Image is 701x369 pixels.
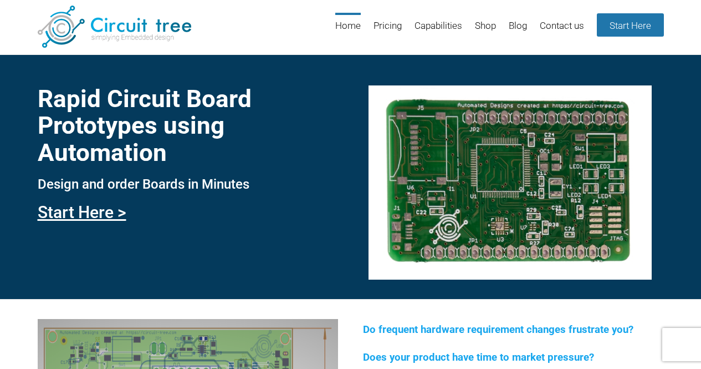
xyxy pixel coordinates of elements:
a: Shop [475,13,496,49]
h1: Rapid Circuit Board Prototypes using Automation [38,85,338,166]
span: Do frequent hardware requirement changes frustrate you? [363,323,633,336]
a: Start Here > [38,203,126,222]
a: Capabilities [415,13,462,49]
a: Contact us [540,13,584,49]
a: Start Here [597,13,664,37]
span: Does your product have time to market pressure? [363,351,594,363]
img: Circuit Tree [38,6,191,48]
h3: Design and order Boards in Minutes [38,177,338,191]
a: Home [335,13,361,49]
a: Blog [509,13,527,49]
a: Pricing [373,13,402,49]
